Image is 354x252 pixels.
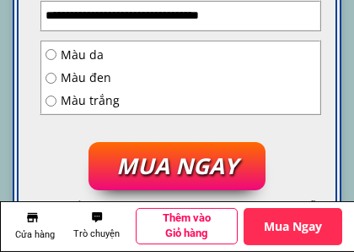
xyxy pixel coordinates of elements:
[61,91,120,110] span: Màu trắng
[12,227,58,243] h1: Cửa hàng
[61,68,120,87] span: Màu đen
[17,200,338,238] h3: HÃY KIỂM TRA CHÍNH XÁC SĐT TRÁNH NHẦM LẪN Shop sẽ gọi lại để tư vấn và xác nhận đơn hàng!
[244,208,342,244] p: Mua Ngay
[88,142,265,190] p: MUA NGAY
[68,227,124,242] h1: Trò chuyện
[147,211,227,241] h1: Thêm vào Giỏ hàng
[61,46,120,64] span: Màu da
